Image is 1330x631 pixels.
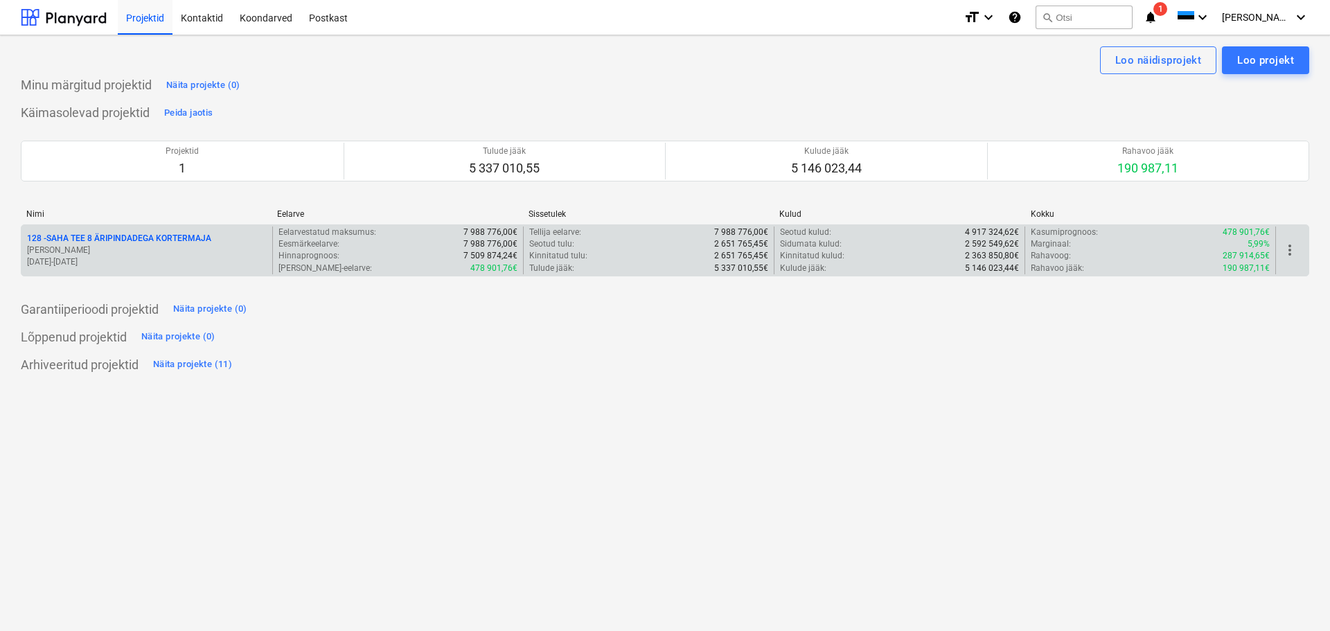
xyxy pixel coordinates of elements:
[529,250,587,262] p: Kinnitatud tulu :
[166,160,199,177] p: 1
[1237,51,1294,69] div: Loo projekt
[1153,2,1167,16] span: 1
[965,226,1019,238] p: 4 917 324,62€
[965,263,1019,274] p: 5 146 023,44€
[166,145,199,157] p: Projektid
[714,238,768,250] p: 2 651 765,45€
[529,209,768,219] div: Sissetulek
[164,105,213,121] div: Peida jaotis
[163,74,244,96] button: Näita projekte (0)
[791,145,862,157] p: Kulude jääk
[27,233,211,245] p: 128 - SAHA TEE 8 ÄRIPINDADEGA KORTERMAJA
[1248,238,1270,250] p: 5,99%
[278,250,339,262] p: Hinnaprognoos :
[1282,242,1298,258] span: more_vert
[780,226,831,238] p: Seotud kulud :
[1222,12,1291,23] span: [PERSON_NAME]
[780,250,844,262] p: Kinnitatud kulud :
[1223,226,1270,238] p: 478 901,76€
[980,9,997,26] i: keyboard_arrow_down
[780,238,842,250] p: Sidumata kulud :
[153,357,232,373] div: Näita projekte (11)
[277,209,517,219] div: Eelarve
[1031,209,1270,219] div: Kokku
[1100,46,1216,74] button: Loo näidisprojekt
[1117,145,1178,157] p: Rahavoo jääk
[166,78,240,94] div: Näita projekte (0)
[1031,226,1098,238] p: Kasumiprognoos :
[173,301,247,317] div: Näita projekte (0)
[779,209,1019,219] div: Kulud
[1008,9,1022,26] i: Abikeskus
[138,326,219,348] button: Näita projekte (0)
[27,233,267,268] div: 128 -SAHA TEE 8 ÄRIPINDADEGA KORTERMAJA[PERSON_NAME][DATE]-[DATE]
[170,299,251,321] button: Näita projekte (0)
[714,226,768,238] p: 7 988 776,00€
[278,238,339,250] p: Eesmärkeelarve :
[27,245,267,256] p: [PERSON_NAME]
[21,301,159,318] p: Garantiiperioodi projektid
[21,357,139,373] p: Arhiveeritud projektid
[278,263,372,274] p: [PERSON_NAME]-eelarve :
[1115,51,1201,69] div: Loo näidisprojekt
[463,238,517,250] p: 7 988 776,00€
[714,263,768,274] p: 5 337 010,55€
[470,263,517,274] p: 478 901,76€
[965,250,1019,262] p: 2 363 850,80€
[469,160,540,177] p: 5 337 010,55
[278,226,376,238] p: Eelarvestatud maksumus :
[1222,46,1309,74] button: Loo projekt
[27,256,267,268] p: [DATE] - [DATE]
[529,263,574,274] p: Tulude jääk :
[1031,263,1084,274] p: Rahavoo jääk :
[1261,565,1330,631] iframe: Chat Widget
[1223,263,1270,274] p: 190 987,11€
[791,160,862,177] p: 5 146 023,44
[463,250,517,262] p: 7 509 874,24€
[1293,9,1309,26] i: keyboard_arrow_down
[469,145,540,157] p: Tulude jääk
[780,263,826,274] p: Kulude jääk :
[714,250,768,262] p: 2 651 765,45€
[1144,9,1158,26] i: notifications
[529,226,581,238] p: Tellija eelarve :
[1031,250,1071,262] p: Rahavoog :
[1031,238,1071,250] p: Marginaal :
[1042,12,1053,23] span: search
[21,105,150,121] p: Käimasolevad projektid
[965,238,1019,250] p: 2 592 549,62€
[21,329,127,346] p: Lõppenud projektid
[529,238,574,250] p: Seotud tulu :
[161,102,216,124] button: Peida jaotis
[141,329,215,345] div: Näita projekte (0)
[1194,9,1211,26] i: keyboard_arrow_down
[463,226,517,238] p: 7 988 776,00€
[150,354,236,376] button: Näita projekte (11)
[1223,250,1270,262] p: 287 914,65€
[1117,160,1178,177] p: 190 987,11
[21,77,152,94] p: Minu märgitud projektid
[964,9,980,26] i: format_size
[1036,6,1133,29] button: Otsi
[26,209,266,219] div: Nimi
